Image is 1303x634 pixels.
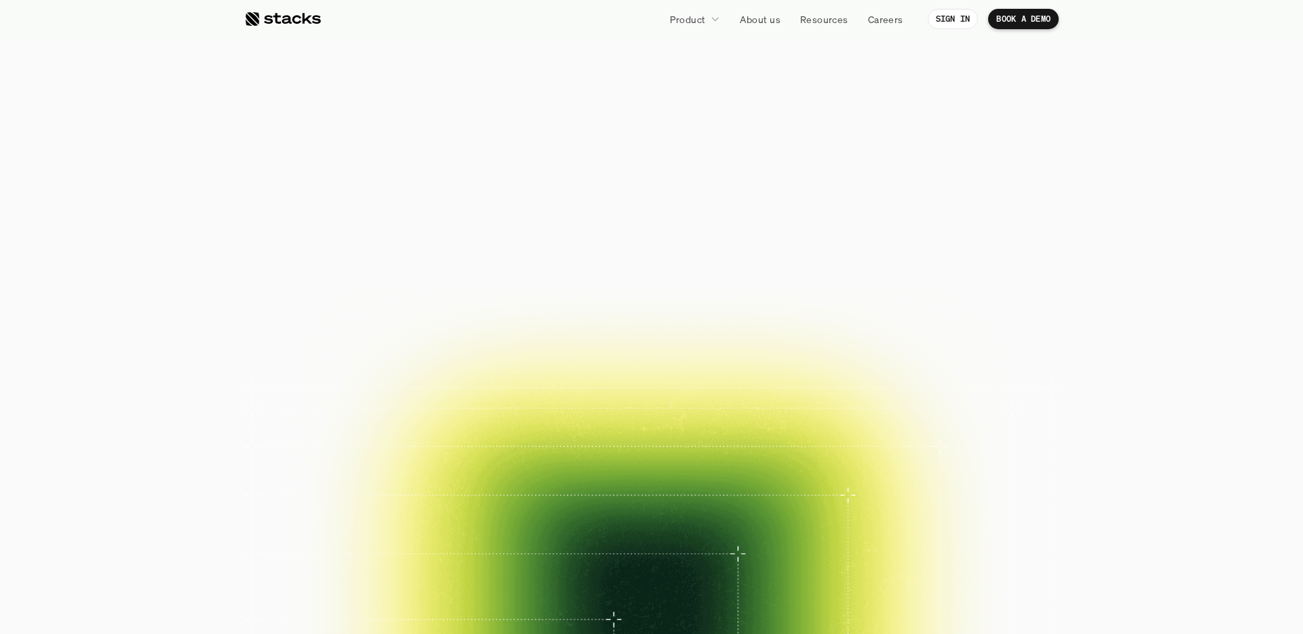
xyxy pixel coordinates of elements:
p: Product [670,12,706,26]
p: Resources [800,12,848,26]
p: BOOK A DEMO [533,293,610,313]
p: Careers [868,12,903,26]
span: Reimagined. [483,143,820,204]
p: BOOK A DEMO [996,14,1051,24]
a: About us [732,7,789,31]
a: Resources [792,7,856,31]
p: About us [740,12,780,26]
a: Careers [860,7,911,31]
p: Close your books faster, smarter, and risk-free with Stacks, the AI tool for accounting teams. [482,220,820,261]
a: BOOK A DEMO [510,286,634,320]
span: financial [514,82,747,143]
p: EXPLORE PRODUCT [664,293,770,313]
span: close. [759,82,909,143]
a: EXPLORE PRODUCT [641,286,793,320]
a: BOOK A DEMO [988,9,1059,29]
a: SIGN IN [928,9,979,29]
span: The [395,82,503,143]
p: SIGN IN [936,14,970,24]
